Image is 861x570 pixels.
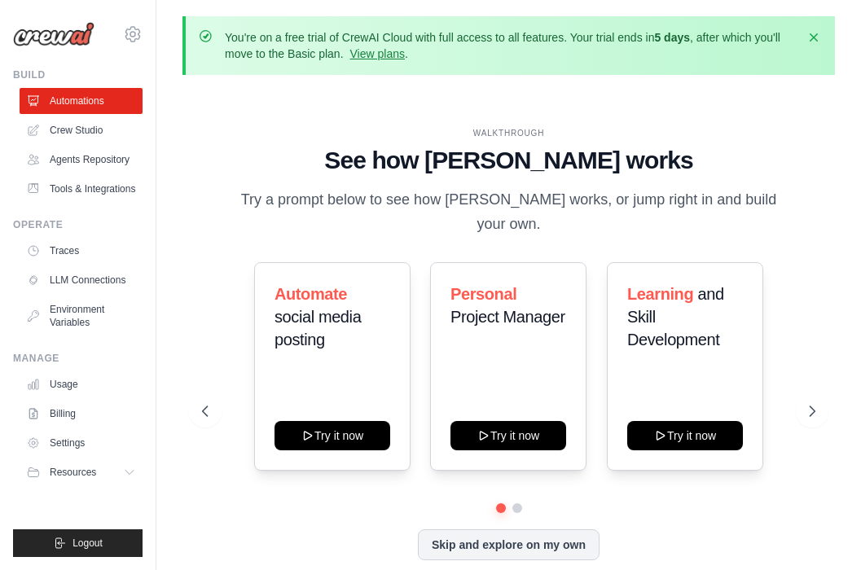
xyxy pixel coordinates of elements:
a: View plans [350,47,405,60]
span: social media posting [275,308,361,349]
button: Skip and explore on my own [418,529,600,560]
span: Logout [72,537,103,550]
span: Project Manager [450,308,565,326]
a: LLM Connections [20,267,143,293]
a: Environment Variables [20,296,143,335]
p: Try a prompt below to see how [PERSON_NAME] works, or jump right in and build your own. [235,188,783,236]
div: Manage [13,352,143,365]
h1: See how [PERSON_NAME] works [202,146,815,175]
a: Settings [20,430,143,456]
span: and Skill Development [627,285,724,349]
a: Billing [20,401,143,427]
a: Tools & Integrations [20,176,143,202]
span: Learning [627,285,693,303]
span: Automate [275,285,347,303]
a: Automations [20,88,143,114]
a: Traces [20,238,143,264]
span: Personal [450,285,516,303]
strong: 5 days [654,31,690,44]
a: Usage [20,371,143,397]
button: Resources [20,459,143,485]
button: Try it now [275,421,390,450]
div: Operate [13,218,143,231]
p: You're on a free trial of CrewAI Cloud with full access to all features. Your trial ends in , aft... [225,29,796,62]
a: Crew Studio [20,117,143,143]
button: Try it now [450,421,566,450]
button: Logout [13,529,143,557]
img: Logo [13,22,94,46]
div: WALKTHROUGH [202,127,815,139]
span: Resources [50,466,96,479]
a: Agents Repository [20,147,143,173]
button: Try it now [627,421,743,450]
div: Build [13,68,143,81]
